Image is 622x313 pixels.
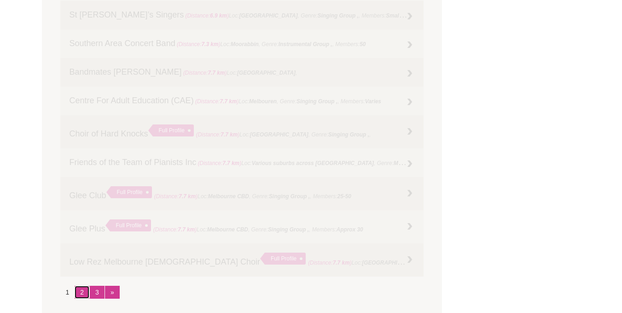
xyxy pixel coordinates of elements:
[328,131,369,138] strong: Singing Group ,
[196,158,460,167] span: Loc: , Genre: ,
[60,210,424,243] a: Glee Plus Full Profile (Distance:7.7 km)Loc:Melbourne CBD, Genre:Singing Group ,, Members:Approx 30
[365,98,381,105] strong: Varies
[249,98,277,105] strong: Melbouren
[221,131,238,138] strong: 7.7 km
[90,286,105,299] a: 3
[153,226,197,233] span: (Distance: )
[194,98,381,105] span: Loc: , Genre: , Members:
[60,286,75,299] li: 1
[308,260,352,266] span: (Distance: )
[208,193,249,200] strong: Melbourne CBD
[237,70,296,76] strong: [GEOGRAPHIC_DATA]
[177,41,221,47] span: (Distance: )
[106,186,152,198] div: Full Profile
[239,12,298,19] strong: [GEOGRAPHIC_DATA]
[318,12,359,19] strong: Singing Group ,
[198,160,242,166] span: (Distance: )
[60,148,424,177] a: Friends of the Team of Pianists Inc (Distance:7.7 km)Loc:Various suburbs across [GEOGRAPHIC_DATA]...
[308,257,515,266] span: Loc: , Genre: , Members:
[207,226,248,233] strong: Melbourne CBD
[186,12,229,19] span: (Distance: )
[360,41,366,47] strong: 50
[260,253,306,265] div: Full Profile
[231,41,259,47] strong: Moorabbin
[60,58,424,87] a: Bandmates [PERSON_NAME] (Distance:7.7 km)Loc:[GEOGRAPHIC_DATA],
[337,226,363,233] strong: Approx 30
[202,41,219,47] strong: 7.3 km
[60,177,424,210] a: Glee Club Full Profile (Distance:7.7 km)Loc:Melbourne CBD, Genre:Singing Group ,, Members:25-50
[279,41,332,47] strong: Instrumental Group ,
[154,193,198,200] span: (Distance: )
[394,158,459,167] strong: Music Session (regular) ,
[220,98,237,105] strong: 7.7 km
[222,160,239,166] strong: 7.7 km
[60,243,424,277] a: Low Rez Melbourne [DEMOGRAPHIC_DATA] Choir Full Profile (Distance:7.7 km)Loc:[GEOGRAPHIC_DATA], G...
[60,30,424,58] a: Southern Area Concert Band (Distance:7.3 km)Loc:Moorabbin, Genre:Instrumental Group ,, Members:50
[154,193,351,200] span: Loc: , Genre: , Members:
[252,160,374,166] strong: Various suburbs across [GEOGRAPHIC_DATA]
[269,193,310,200] strong: Singing Group ,
[179,193,196,200] strong: 7.7 km
[196,131,240,138] span: (Distance: )
[196,131,371,138] span: Loc: , Genre: ,
[182,70,297,76] span: Loc: ,
[337,193,351,200] strong: 25-50
[105,219,151,231] div: Full Profile
[153,226,363,233] span: Loc: , Genre: , Members:
[250,131,308,138] strong: [GEOGRAPHIC_DATA]
[208,70,225,76] strong: 7.7 km
[60,87,424,115] a: Centre For Adult Education (CAE) (Distance:7.7 km)Loc:Melbouren, Genre:Singing Group ,, Members:V...
[210,12,227,19] strong: 6.9 km
[75,286,89,299] a: 2
[296,98,337,105] strong: Singing Group ,
[175,41,366,47] span: Loc: , Genre: , Members:
[60,115,424,148] a: Choir of Hard Knocks Full Profile (Distance:7.7 km)Loc:[GEOGRAPHIC_DATA], Genre:Singing Group ,,
[268,226,309,233] strong: Singing Group ,
[362,257,420,266] strong: [GEOGRAPHIC_DATA]
[60,1,424,30] a: St [PERSON_NAME]’s Singers (Distance:6.9 km)Loc:[GEOGRAPHIC_DATA], Genre:Singing Group ,, Members...
[333,260,350,266] strong: 7.7 km
[184,10,419,19] span: Loc: , Genre: , Members:
[195,98,239,105] span: (Distance: )
[148,124,194,136] div: Full Profile
[105,286,120,299] a: »
[183,70,227,76] span: (Distance: )
[178,226,195,233] strong: 7.7 km
[386,10,419,19] strong: Small Group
